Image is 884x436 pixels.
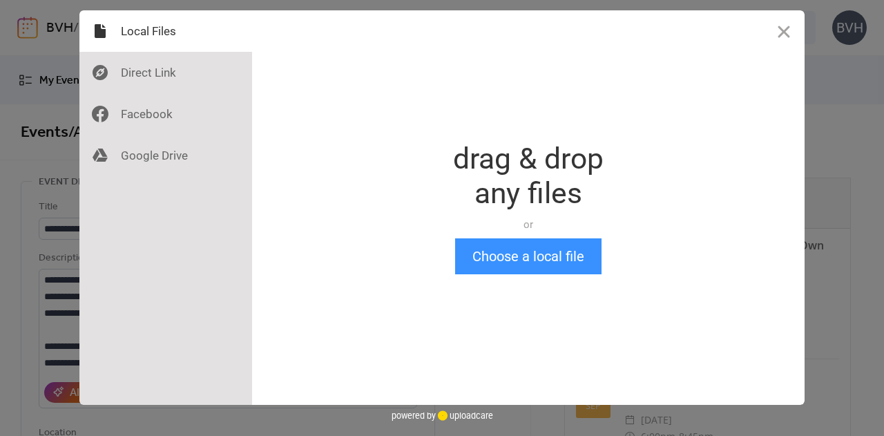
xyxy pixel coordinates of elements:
div: or [453,218,604,231]
div: Google Drive [79,135,252,176]
div: Facebook [79,93,252,135]
div: powered by [392,405,493,426]
div: drag & drop any files [453,142,604,211]
button: Close [763,10,805,52]
a: uploadcare [436,410,493,421]
div: Local Files [79,10,252,52]
button: Choose a local file [455,238,602,274]
div: Direct Link [79,52,252,93]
